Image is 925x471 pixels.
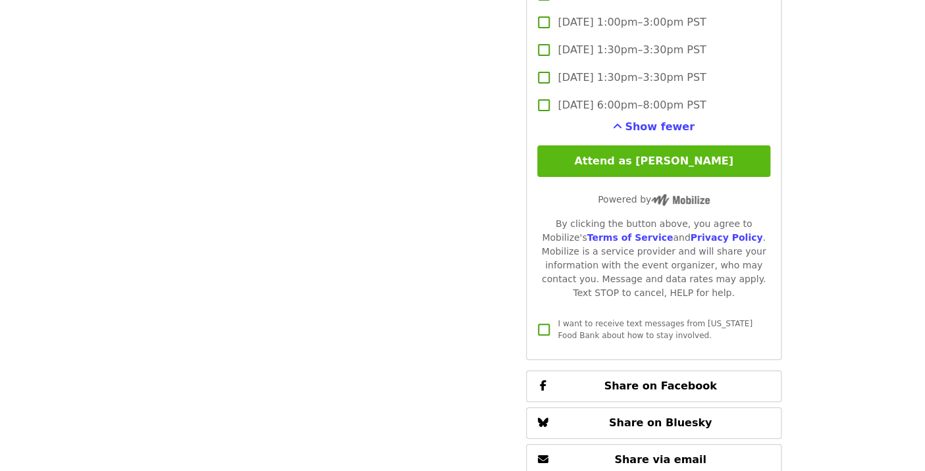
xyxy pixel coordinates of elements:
span: [DATE] 1:30pm–3:30pm PST [558,70,706,86]
span: Powered by [598,194,710,205]
span: Show fewer [625,120,695,133]
button: See more timeslots [613,119,695,135]
button: Share on Bluesky [526,407,781,439]
div: By clicking the button above, you agree to Mobilize's and . Mobilize is a service provider and wi... [537,217,770,300]
a: Terms of Service [587,232,673,243]
span: Share on Facebook [604,380,716,392]
span: Share on Bluesky [609,416,712,429]
span: [DATE] 6:00pm–8:00pm PST [558,97,706,113]
button: Attend as [PERSON_NAME] [537,145,770,177]
span: Share via email [614,453,706,466]
span: [DATE] 1:30pm–3:30pm PST [558,42,706,58]
span: I want to receive text messages from [US_STATE] Food Bank about how to stay involved. [558,319,752,340]
a: Privacy Policy [690,232,762,243]
span: [DATE] 1:00pm–3:00pm PST [558,14,706,30]
button: Share on Facebook [526,370,781,402]
img: Powered by Mobilize [651,194,710,206]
